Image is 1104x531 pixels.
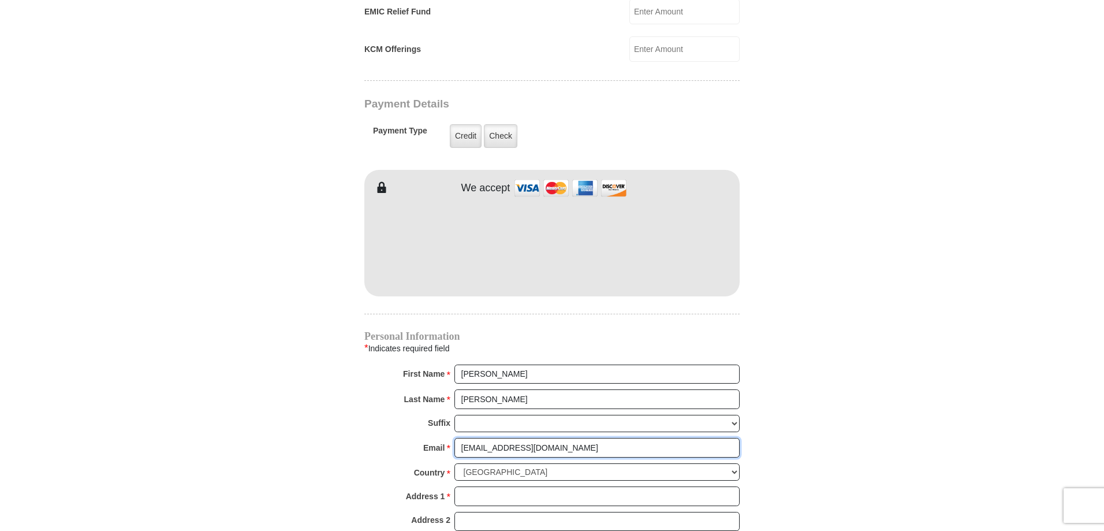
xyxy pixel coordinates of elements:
[411,512,450,528] strong: Address 2
[403,366,445,382] strong: First Name
[364,43,421,55] label: KCM Offerings
[450,124,482,148] label: Credit
[364,341,740,356] div: Indicates required field
[629,36,740,62] input: Enter Amount
[364,6,431,18] label: EMIC Relief Fund
[404,391,445,407] strong: Last Name
[484,124,517,148] label: Check
[423,440,445,456] strong: Email
[364,332,740,341] h4: Personal Information
[373,126,427,142] h5: Payment Type
[406,488,445,504] strong: Address 1
[428,415,450,431] strong: Suffix
[461,182,510,195] h4: We accept
[414,465,445,481] strong: Country
[364,98,659,111] h3: Payment Details
[513,176,628,200] img: credit cards accepted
